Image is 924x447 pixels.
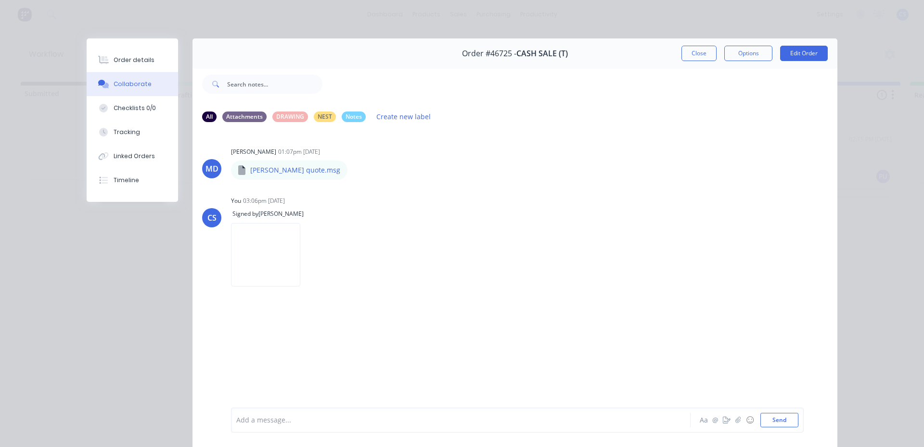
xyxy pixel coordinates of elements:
div: You [231,197,241,205]
button: Timeline [87,168,178,192]
span: CASH SALE (T) [516,49,568,58]
div: Attachments [222,112,267,122]
div: 03:06pm [DATE] [243,197,285,205]
span: Order #46725 - [462,49,516,58]
div: Checklists 0/0 [114,104,156,112]
button: Collaborate [87,72,178,96]
div: DRAWING [272,112,308,122]
button: Edit Order [780,46,828,61]
div: NEST [314,112,336,122]
button: Send [760,413,798,427]
div: Order details [114,56,154,64]
div: Tracking [114,128,140,137]
input: Search notes... [227,74,322,94]
p: [PERSON_NAME] quote.msg [250,165,340,175]
div: [PERSON_NAME] [231,148,276,156]
div: Notes [342,112,366,122]
span: Signed by [PERSON_NAME] [231,210,305,218]
button: @ [709,414,721,426]
div: CS [207,212,217,223]
button: Create new label [372,110,436,123]
div: 01:07pm [DATE] [278,148,320,156]
div: Collaborate [114,80,152,88]
div: Timeline [114,176,139,185]
button: Aa [698,414,709,426]
div: Linked Orders [114,152,155,161]
button: Order details [87,48,178,72]
button: Options [724,46,772,61]
div: MD [205,163,218,174]
button: Close [681,46,717,61]
button: ☺ [744,414,756,426]
button: Linked Orders [87,144,178,168]
button: Checklists 0/0 [87,96,178,120]
button: Tracking [87,120,178,144]
div: All [202,112,217,122]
